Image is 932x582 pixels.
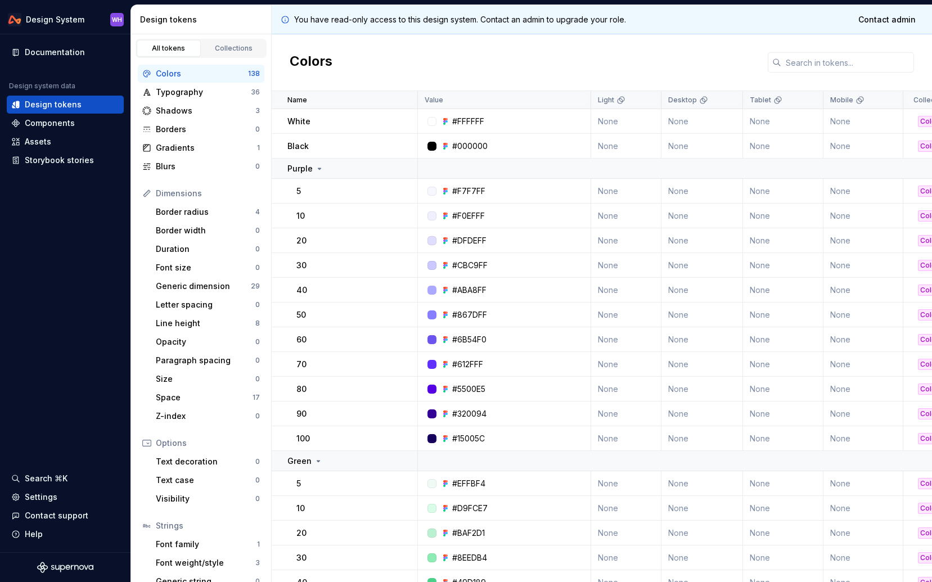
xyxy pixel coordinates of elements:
[156,225,255,236] div: Border width
[156,336,255,348] div: Opacity
[156,206,255,218] div: Border radius
[255,207,260,216] div: 4
[591,303,661,327] td: None
[151,296,264,314] a: Letter spacing0
[661,134,743,159] td: None
[7,488,124,506] a: Settings
[858,14,916,25] span: Contact admin
[591,204,661,228] td: None
[206,44,262,53] div: Collections
[156,475,255,486] div: Text case
[25,136,51,147] div: Assets
[156,188,260,199] div: Dimensions
[296,478,301,489] p: 5
[7,525,124,543] button: Help
[591,545,661,570] td: None
[823,545,903,570] td: None
[661,278,743,303] td: None
[2,7,128,31] button: Design SystemWH
[661,471,743,496] td: None
[823,377,903,401] td: None
[138,157,264,175] a: Blurs0
[151,535,264,553] a: Font family1
[151,314,264,332] a: Line height8
[138,102,264,120] a: Shadows3
[743,228,823,253] td: None
[156,262,255,273] div: Font size
[151,333,264,351] a: Opacity0
[743,179,823,204] td: None
[743,426,823,451] td: None
[156,105,255,116] div: Shadows
[452,186,485,197] div: #F7F7FF
[156,124,255,135] div: Borders
[661,109,743,134] td: None
[7,43,124,61] a: Documentation
[591,471,661,496] td: None
[156,318,255,329] div: Line height
[251,88,260,97] div: 36
[156,557,255,569] div: Font weight/style
[255,375,260,384] div: 0
[156,281,251,292] div: Generic dimension
[823,278,903,303] td: None
[25,529,43,540] div: Help
[296,210,305,222] p: 10
[661,352,743,377] td: None
[26,14,84,25] div: Design System
[151,453,264,471] a: Text decoration0
[823,426,903,451] td: None
[255,558,260,567] div: 3
[823,134,903,159] td: None
[743,545,823,570] td: None
[7,133,124,151] a: Assets
[425,96,443,105] p: Value
[255,226,260,235] div: 0
[25,118,75,129] div: Components
[661,426,743,451] td: None
[591,377,661,401] td: None
[248,69,260,78] div: 138
[255,106,260,115] div: 3
[290,52,332,73] h2: Colors
[661,521,743,545] td: None
[296,527,307,539] p: 20
[452,285,487,296] div: #ABA8FF
[25,510,88,521] div: Contact support
[661,228,743,253] td: None
[255,245,260,254] div: 0
[151,203,264,221] a: Border radius4
[151,490,264,508] a: Visibility0
[452,408,487,419] div: #320094
[156,493,255,504] div: Visibility
[452,527,485,539] div: #BAF2D1
[156,243,255,255] div: Duration
[37,562,93,573] a: Supernova Logo
[25,473,67,484] div: Search ⌘K
[661,327,743,352] td: None
[743,327,823,352] td: None
[296,552,307,563] p: 30
[591,327,661,352] td: None
[287,141,309,152] p: Black
[7,507,124,525] button: Contact support
[156,87,251,98] div: Typography
[823,109,903,134] td: None
[253,393,260,402] div: 17
[591,253,661,278] td: None
[823,303,903,327] td: None
[591,109,661,134] td: None
[255,356,260,365] div: 0
[151,407,264,425] a: Z-index0
[452,116,484,127] div: #FFFFFF
[255,337,260,346] div: 0
[452,309,487,321] div: #867DFF
[823,204,903,228] td: None
[452,552,487,563] div: #8EEDB4
[661,377,743,401] td: None
[743,471,823,496] td: None
[296,334,307,345] p: 60
[287,163,313,174] p: Purple
[661,204,743,228] td: None
[452,503,488,514] div: #D9FCE7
